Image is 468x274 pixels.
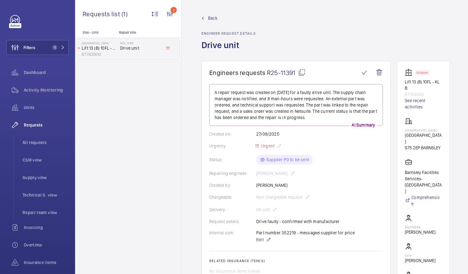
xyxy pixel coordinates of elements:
[24,242,69,248] span: Overtime
[209,69,266,77] span: Engineers requests
[405,225,435,229] p: Engineer
[201,39,256,61] h1: Drive unit
[405,229,435,235] p: [PERSON_NAME]
[267,69,306,77] span: R25-11391
[405,254,435,257] p: CSM
[23,157,69,163] span: CSM view
[209,259,383,263] h2: Related insurance item(s)
[349,122,378,128] p: AI Summary
[405,79,442,91] p: Lift 13 (B) 10FL - KL B
[119,30,160,35] p: Repair title
[23,44,35,51] span: Filters
[405,128,442,132] p: [GEOGRAPHIC_DATA]
[83,10,121,18] span: Requests list
[82,45,118,51] p: Lift 13 (B) 10FL - KL B
[120,45,161,51] span: Drive unit
[405,91,442,97] p: 67743900
[256,237,264,243] span: Edit
[215,89,378,121] p: A repair request was created on [DATE] for a faulty drive unit. The supply chain manager was noti...
[405,194,442,207] a: Comprehensive
[23,174,69,181] span: Supply view
[416,72,428,74] p: Stopped
[405,145,442,151] p: S75 2EP BARNSLEY
[82,51,118,57] p: 67743900
[405,69,415,76] img: elevator.svg
[82,41,118,45] p: [GEOGRAPHIC_DATA]
[6,40,69,55] button: Filters1
[24,87,69,93] span: Activity Monitoring
[405,132,442,145] p: [GEOGRAPHIC_DATA]
[405,257,435,264] p: [PERSON_NAME]
[23,209,69,216] span: Repair team view
[52,45,57,50] span: 1
[208,15,217,21] span: Back
[75,30,116,35] p: Site - Unit
[120,41,161,45] h2: R25-11391
[201,31,256,36] h2: Engineer request details
[24,104,69,111] span: Units
[405,97,442,110] a: See recent activities
[24,122,69,128] span: Requests
[23,139,69,146] span: All requests
[24,224,69,231] span: Invoicing
[23,192,69,198] span: Technical S. view
[24,259,69,266] span: Insurance items
[24,69,69,76] span: Dashboard
[405,169,442,194] p: Barnsley Facilities Services- [GEOGRAPHIC_DATA]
